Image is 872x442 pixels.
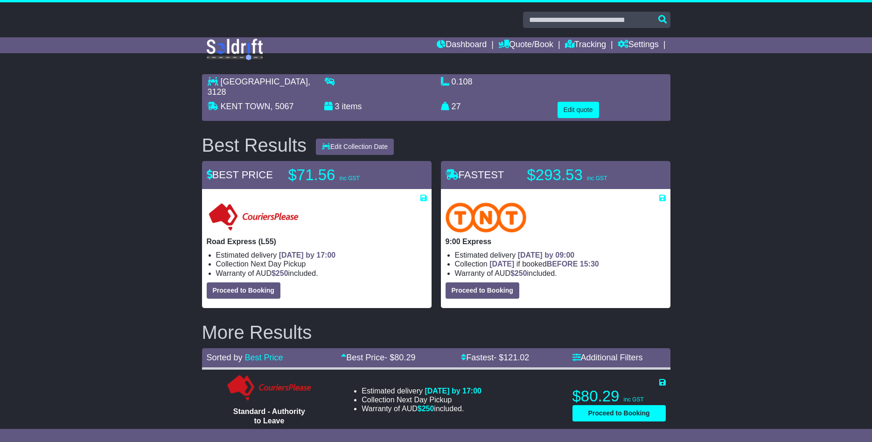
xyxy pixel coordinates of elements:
[362,395,481,404] li: Collection
[342,102,362,111] span: items
[335,102,340,111] span: 3
[446,203,527,232] img: TNT Domestic: 9:00 Express
[425,387,481,395] span: [DATE] by 17:00
[216,260,427,268] li: Collection
[341,353,415,362] a: Best Price- $80.29
[455,260,666,268] li: Collection
[279,251,336,259] span: [DATE] by 17:00
[207,353,243,362] span: Sorted by
[446,169,504,181] span: FASTEST
[452,77,473,86] span: 0.108
[580,260,599,268] span: 15:30
[624,396,644,403] span: inc GST
[208,77,310,97] span: , 3128
[245,353,283,362] a: Best Price
[288,166,405,184] p: $71.56
[362,386,481,395] li: Estimated delivery
[572,353,643,362] a: Additional Filters
[547,260,578,268] span: BEFORE
[207,203,300,232] img: CouriersPlease: Road Express (L55)
[498,37,553,53] a: Quote/Book
[422,405,434,413] span: 250
[221,77,308,86] span: [GEOGRAPHIC_DATA]
[437,37,487,53] a: Dashboard
[452,102,461,111] span: 27
[340,175,360,182] span: inc GST
[316,139,394,155] button: Edit Collection Date
[558,102,599,118] button: Edit quote
[276,269,288,277] span: 250
[233,407,305,424] span: Standard - Authority to Leave
[225,374,314,402] img: Couriers Please: Standard - Authority to Leave
[418,405,434,413] span: $
[515,269,527,277] span: 250
[202,322,670,343] h2: More Results
[384,353,415,362] span: - $
[618,37,659,53] a: Settings
[455,269,666,278] li: Warranty of AUD included.
[221,102,271,111] span: KENT TOWN
[489,260,514,268] span: [DATE]
[207,169,273,181] span: BEST PRICE
[455,251,666,260] li: Estimated delivery
[503,353,529,362] span: 121.02
[216,269,427,278] li: Warranty of AUD included.
[565,37,606,53] a: Tracking
[518,251,575,259] span: [DATE] by 09:00
[510,269,527,277] span: $
[572,405,666,421] button: Proceed to Booking
[527,166,644,184] p: $293.53
[489,260,599,268] span: if booked
[572,387,666,406] p: $80.29
[216,251,427,260] li: Estimated delivery
[207,237,427,246] p: Road Express (L55)
[494,353,529,362] span: - $
[397,396,452,404] span: Next Day Pickup
[394,353,415,362] span: 80.29
[446,282,519,299] button: Proceed to Booking
[587,175,607,182] span: inc GST
[251,260,306,268] span: Next Day Pickup
[197,135,312,155] div: Best Results
[272,269,288,277] span: $
[207,282,280,299] button: Proceed to Booking
[446,237,666,246] p: 9:00 Express
[271,102,294,111] span: , 5067
[362,404,481,413] li: Warranty of AUD included.
[461,353,529,362] a: Fastest- $121.02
